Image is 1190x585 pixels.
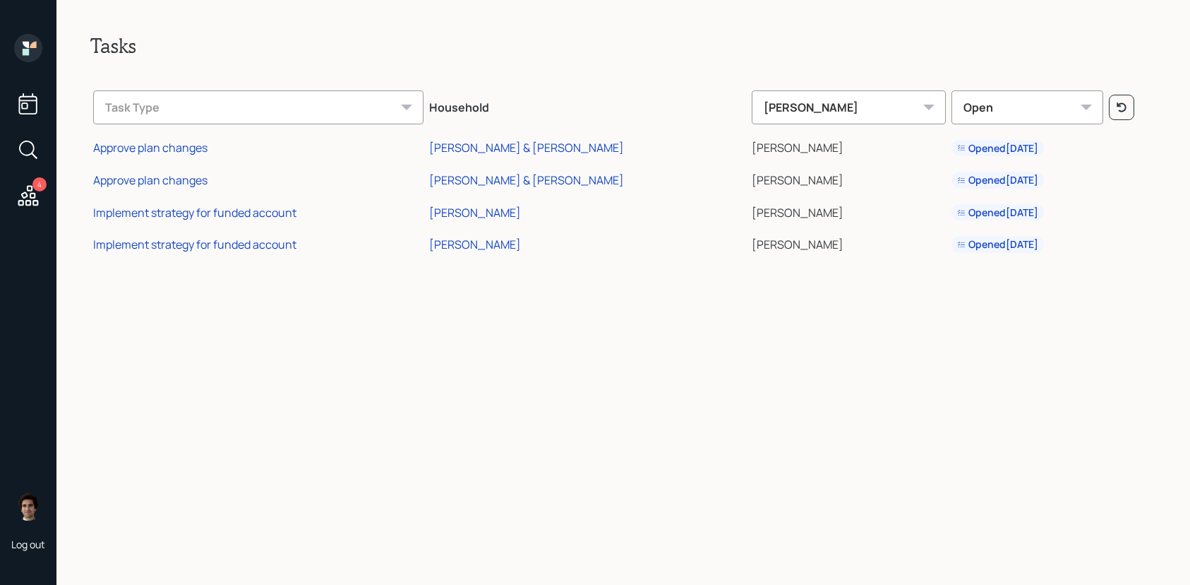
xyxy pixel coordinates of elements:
[951,90,1104,124] div: Open
[93,172,208,188] div: Approve plan changes
[14,492,42,521] img: harrison-schaefer-headshot-2.png
[957,206,1038,220] div: Opened [DATE]
[749,130,949,162] td: [PERSON_NAME]
[93,90,423,124] div: Task Type
[32,177,47,191] div: 4
[957,141,1038,155] div: Opened [DATE]
[429,237,521,252] div: [PERSON_NAME]
[93,237,296,252] div: Implement strategy for funded account
[429,140,624,155] div: [PERSON_NAME] & [PERSON_NAME]
[957,173,1038,187] div: Opened [DATE]
[429,205,521,220] div: [PERSON_NAME]
[11,538,45,551] div: Log out
[93,140,208,155] div: Approve plan changes
[749,194,949,227] td: [PERSON_NAME]
[749,226,949,259] td: [PERSON_NAME]
[752,90,946,124] div: [PERSON_NAME]
[749,162,949,194] td: [PERSON_NAME]
[429,172,624,188] div: [PERSON_NAME] & [PERSON_NAME]
[426,81,749,130] th: Household
[957,237,1038,252] div: Opened [DATE]
[93,205,296,220] div: Implement strategy for funded account
[90,34,1156,58] h2: Tasks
